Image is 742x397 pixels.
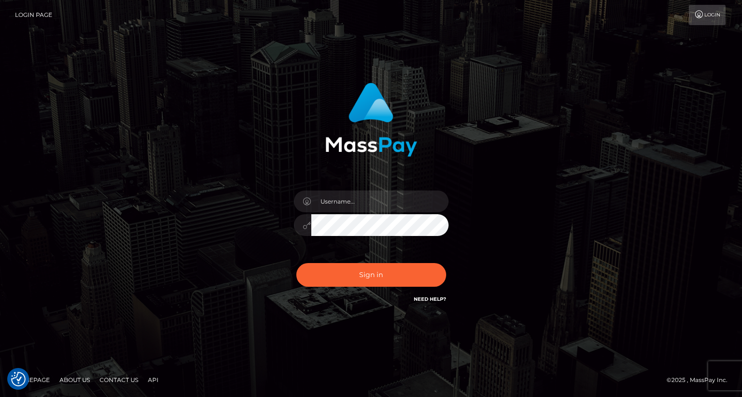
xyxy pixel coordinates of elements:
a: Contact Us [96,372,142,387]
a: Login [689,5,726,25]
a: Homepage [11,372,54,387]
a: About Us [56,372,94,387]
a: Need Help? [414,296,446,302]
input: Username... [311,191,449,212]
img: MassPay Login [325,83,417,157]
img: Revisit consent button [11,372,26,386]
a: Login Page [15,5,52,25]
button: Sign in [296,263,446,287]
button: Consent Preferences [11,372,26,386]
a: API [144,372,162,387]
div: © 2025 , MassPay Inc. [667,375,735,385]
